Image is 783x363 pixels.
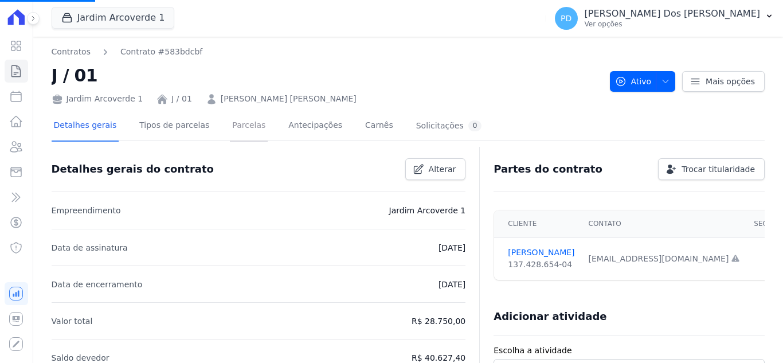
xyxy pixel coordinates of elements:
h2: J / 01 [52,63,601,88]
h3: Adicionar atividade [494,310,606,323]
p: [DATE] [439,278,465,291]
p: Ver opções [585,19,760,29]
span: Mais opções [706,76,755,87]
p: Data de assinatura [52,241,128,255]
p: R$ 28.750,00 [412,314,465,328]
a: Detalhes gerais [52,111,119,142]
p: [PERSON_NAME] Dos [PERSON_NAME] [585,8,760,19]
p: Data de encerramento [52,278,143,291]
div: 137.428.654-04 [508,259,574,271]
a: Antecipações [286,111,344,142]
a: Solicitações0 [414,111,484,142]
a: Trocar titularidade [658,158,765,180]
nav: Breadcrumb [52,46,203,58]
button: PD [PERSON_NAME] Dos [PERSON_NAME] Ver opções [546,2,783,34]
button: Ativo [610,71,676,92]
h3: Detalhes gerais do contrato [52,162,214,176]
span: Alterar [429,163,456,175]
span: PD [561,14,571,22]
a: Alterar [405,158,466,180]
a: Parcelas [230,111,268,142]
button: Jardim Arcoverde 1 [52,7,175,29]
span: Trocar titularidade [682,163,755,175]
a: [PERSON_NAME] [PERSON_NAME] [221,93,357,105]
p: Valor total [52,314,93,328]
div: 0 [468,120,482,131]
th: Contato [582,210,747,237]
a: Contrato #583bdcbf [120,46,202,58]
a: Tipos de parcelas [137,111,212,142]
h3: Partes do contrato [494,162,602,176]
nav: Breadcrumb [52,46,601,58]
a: J / 01 [171,93,192,105]
th: Cliente [494,210,581,237]
div: [EMAIL_ADDRESS][DOMAIN_NAME] [589,253,741,265]
a: [PERSON_NAME] [508,247,574,259]
span: Ativo [615,71,652,92]
p: Empreendimento [52,204,121,217]
label: Escolha a atividade [494,345,765,357]
p: [DATE] [439,241,465,255]
div: Solicitações [416,120,482,131]
div: Jardim Arcoverde 1 [52,93,143,105]
a: Contratos [52,46,91,58]
a: Mais opções [682,71,765,92]
p: Jardim Arcoverde 1 [389,204,466,217]
a: Carnês [363,111,396,142]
